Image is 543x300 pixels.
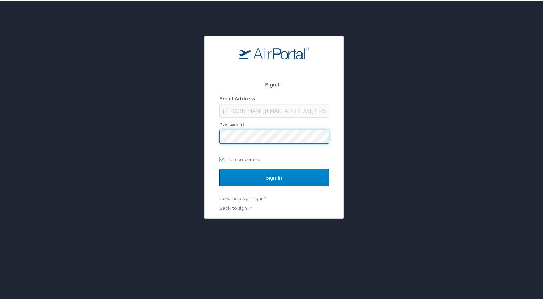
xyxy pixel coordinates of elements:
[219,94,255,100] label: Email Address
[219,79,329,87] h2: Sign In
[219,194,266,200] a: Need help signing in?
[219,204,252,209] a: Back to sign in
[219,168,329,185] input: Sign In
[219,153,329,163] label: Remember me
[239,45,309,58] img: logo
[219,120,244,126] label: Password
